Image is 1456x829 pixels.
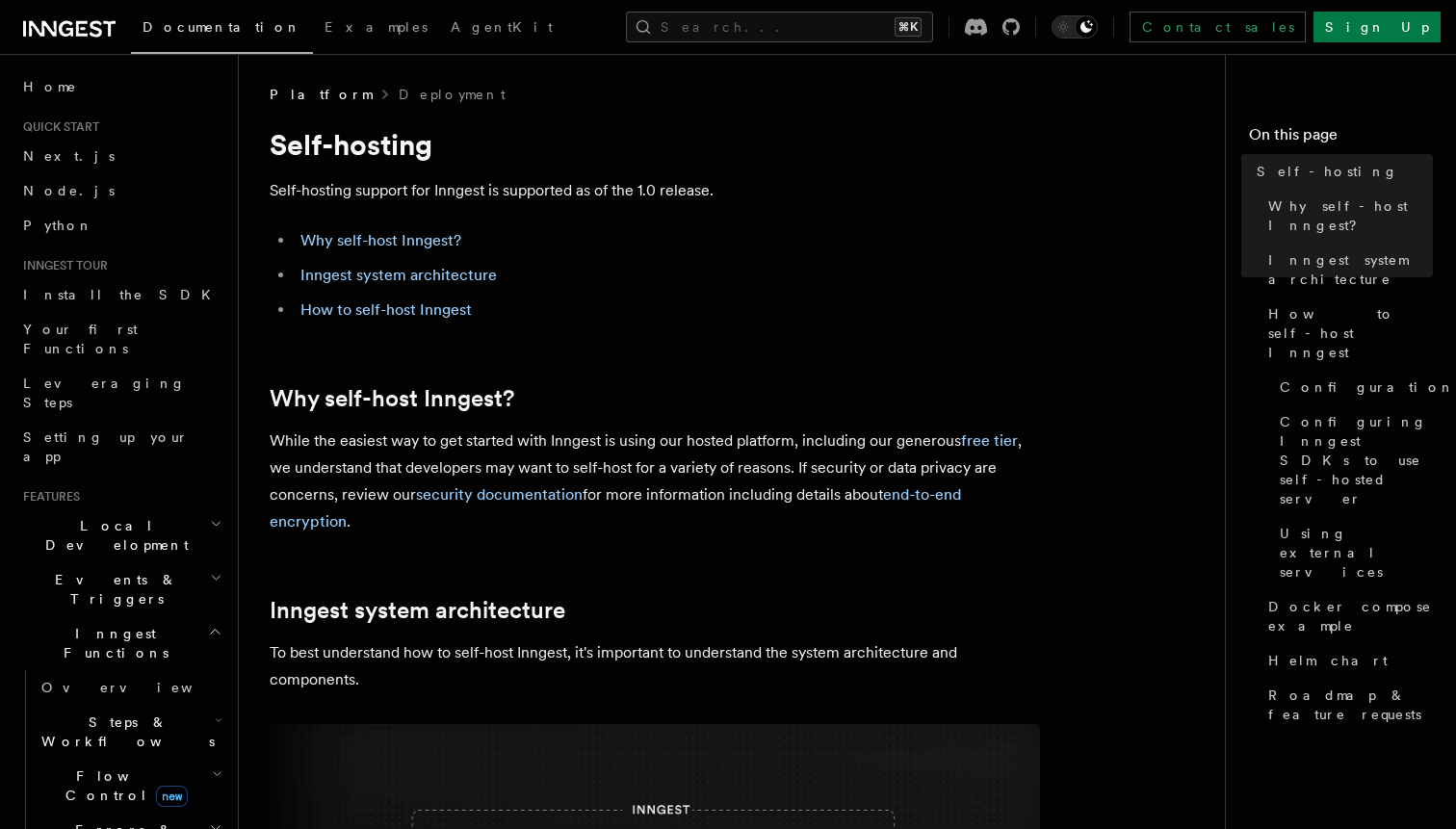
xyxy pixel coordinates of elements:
a: Sign Up [1313,12,1441,42]
button: Toggle dark mode [1052,15,1098,39]
a: How to self-host Inngest [1261,297,1433,370]
button: Steps & Workflows [34,705,226,759]
span: Configuring Inngest SDKs to use self-hosted server [1280,412,1433,508]
span: Next.js [23,148,115,164]
button: Local Development [15,508,226,562]
span: Using external services [1280,524,1433,582]
a: Leveraging Steps [15,366,226,420]
span: Inngest Functions [15,624,208,662]
a: Using external services [1272,516,1433,589]
a: Docker compose example [1261,589,1433,643]
span: Flow Control [34,766,212,805]
span: new [156,786,188,807]
span: Local Development [15,516,210,555]
p: Self-hosting support for Inngest is supported as of the 1.0 release. [270,177,1040,204]
span: AgentKit [451,19,553,35]
span: Your first Functions [23,322,138,356]
a: How to self-host Inngest [300,300,472,319]
span: Roadmap & feature requests [1268,686,1433,724]
a: Python [15,208,226,243]
span: Leveraging Steps [23,376,186,410]
button: Inngest Functions [15,616,226,670]
a: Why self-host Inngest? [270,385,514,412]
span: Documentation [143,19,301,35]
kbd: ⌘K [895,17,922,37]
span: Home [23,77,77,96]
a: Why self-host Inngest? [1261,189,1433,243]
a: Overview [34,670,226,705]
a: security documentation [416,485,583,504]
p: While the easiest way to get started with Inngest is using our hosted platform, including our gen... [270,427,1040,535]
a: Configuring Inngest SDKs to use self-hosted server [1272,404,1433,516]
button: Flow Controlnew [34,759,226,813]
a: Helm chart [1261,643,1433,678]
span: Platform [270,85,372,104]
span: Why self-host Inngest? [1268,196,1433,235]
a: Setting up your app [15,420,226,474]
a: Why self-host Inngest? [300,231,461,249]
span: Configuration [1280,377,1455,397]
span: Helm chart [1268,651,1388,670]
a: Deployment [399,85,506,104]
button: Search...⌘K [626,12,933,42]
span: How to self-host Inngest [1268,304,1433,362]
p: To best understand how to self-host Inngest, it's important to understand the system architecture... [270,639,1040,693]
a: Self-hosting [1249,154,1433,189]
a: Inngest system architecture [270,597,565,624]
span: Features [15,489,80,505]
span: Inngest tour [15,258,108,273]
a: Examples [313,6,439,52]
a: Install the SDK [15,277,226,312]
h4: On this page [1249,123,1433,154]
span: Setting up your app [23,429,189,464]
a: Documentation [131,6,313,54]
a: Roadmap & feature requests [1261,678,1433,732]
span: Events & Triggers [15,570,210,609]
span: Install the SDK [23,287,222,302]
a: Home [15,69,226,104]
span: Inngest system architecture [1268,250,1433,289]
h1: Self-hosting [270,127,1040,162]
a: Node.js [15,173,226,208]
span: Self-hosting [1257,162,1398,181]
a: Your first Functions [15,312,226,366]
span: Node.js [23,183,115,198]
a: Next.js [15,139,226,173]
span: Steps & Workflows [34,712,215,751]
a: Configuration [1272,370,1433,404]
a: free tier [961,431,1018,450]
span: Python [23,218,93,233]
a: Inngest system architecture [1261,243,1433,297]
a: Inngest system architecture [300,266,497,284]
a: Contact sales [1130,12,1306,42]
span: Quick start [15,119,99,135]
span: Examples [325,19,428,35]
span: Docker compose example [1268,597,1433,635]
a: AgentKit [439,6,564,52]
span: Overview [41,680,240,695]
button: Events & Triggers [15,562,226,616]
